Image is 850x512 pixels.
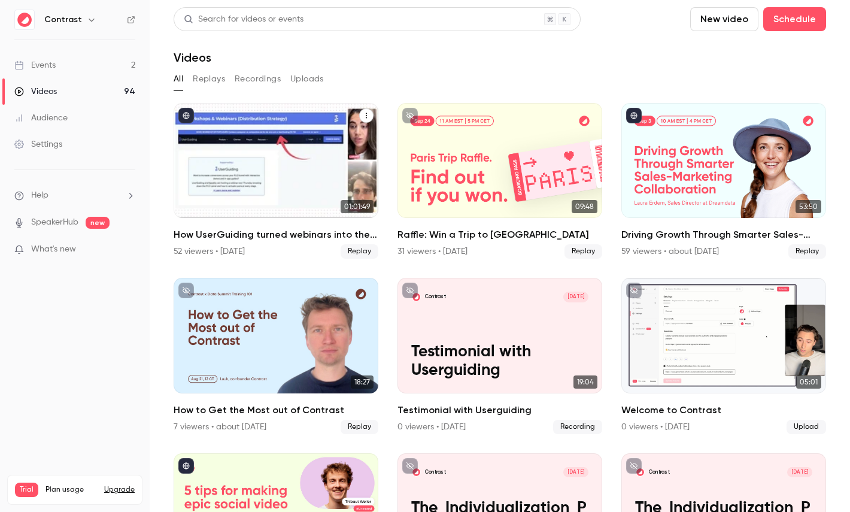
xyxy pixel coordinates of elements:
li: Testimonial with Userguiding [397,278,602,434]
h2: Raffle: Win a Trip to [GEOGRAPHIC_DATA] [397,228,602,242]
a: SpeakerHub [31,216,78,229]
p: Contrast [425,469,446,476]
div: 7 viewers • about [DATE] [174,421,266,433]
div: Search for videos or events [184,13,303,26]
span: 19:04 [573,375,597,389]
span: Help [31,189,48,202]
p: Contrast [425,293,446,301]
span: 18:27 [351,375,374,389]
p: Testimonial with Userguiding [411,343,588,380]
a: 09:48Raffle: Win a Trip to [GEOGRAPHIC_DATA]31 viewers • [DATE]Replay [397,103,602,259]
span: Replay [788,244,826,259]
h2: Welcome to Contrast [621,403,826,417]
span: new [86,217,110,229]
div: 0 viewers • [DATE] [397,421,466,433]
span: [DATE] [787,467,812,477]
span: Replay [564,244,602,259]
button: All [174,69,183,89]
div: Events [14,59,56,71]
button: unpublished [626,283,642,298]
a: Testimonial with UserguidingContrast[DATE]Testimonial with Userguiding19:04Testimonial with Userg... [397,278,602,434]
button: Recordings [235,69,281,89]
button: unpublished [402,108,418,123]
a: 53:50Driving Growth Through Smarter Sales-Marketing Collaboration59 viewers • about [DATE]Replay [621,103,826,259]
div: 0 viewers • [DATE] [621,421,690,433]
span: Replay [341,420,378,434]
li: Driving Growth Through Smarter Sales-Marketing Collaboration [621,103,826,259]
div: 52 viewers • [DATE] [174,246,245,257]
h2: How UserGuiding turned webinars into their #1 lead gen channel [174,228,378,242]
div: 31 viewers • [DATE] [397,246,467,257]
span: Plan usage [45,485,97,495]
span: 01:01:49 [341,200,374,213]
button: Schedule [763,7,826,31]
span: Upload [787,420,826,434]
button: New video [690,7,758,31]
li: help-dropdown-opener [14,189,135,202]
button: Upgrade [104,485,135,495]
span: Recording [553,420,602,434]
p: Contrast [649,469,670,476]
span: 05:01 [796,375,821,389]
button: unpublished [626,458,642,474]
span: [DATE] [563,467,588,477]
div: Videos [14,86,57,98]
button: Uploads [290,69,324,89]
h6: Contrast [44,14,82,26]
a: 18:27How to Get the Most out of Contrast7 viewers • about [DATE]Replay [174,278,378,434]
button: Replays [193,69,225,89]
div: 59 viewers • about [DATE] [621,246,719,257]
button: unpublished [402,283,418,298]
h2: Testimonial with Userguiding [397,403,602,417]
button: published [626,108,642,123]
li: Welcome to Contrast [621,278,826,434]
button: unpublished [178,283,194,298]
h2: How to Get the Most out of Contrast [174,403,378,417]
div: Settings [14,138,62,150]
span: What's new [31,243,76,256]
h2: Driving Growth Through Smarter Sales-Marketing Collaboration [621,228,826,242]
span: 09:48 [572,200,597,213]
li: How UserGuiding turned webinars into their #1 lead gen channel [174,103,378,259]
button: published [178,108,194,123]
h1: Videos [174,50,211,65]
section: Videos [174,7,826,505]
a: 01:01:49How UserGuiding turned webinars into their #1 lead gen channel52 viewers • [DATE]Replay [174,103,378,259]
span: Trial [15,483,38,497]
li: How to Get the Most out of Contrast [174,278,378,434]
li: Raffle: Win a Trip to Paris [397,103,602,259]
div: Audience [14,112,68,124]
span: Replay [341,244,378,259]
span: [DATE] [563,292,588,302]
img: Contrast [15,10,34,29]
button: unpublished [402,458,418,474]
a: 05:01Welcome to Contrast0 viewers • [DATE]Upload [621,278,826,434]
span: 53:50 [796,200,821,213]
button: published [178,458,194,474]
